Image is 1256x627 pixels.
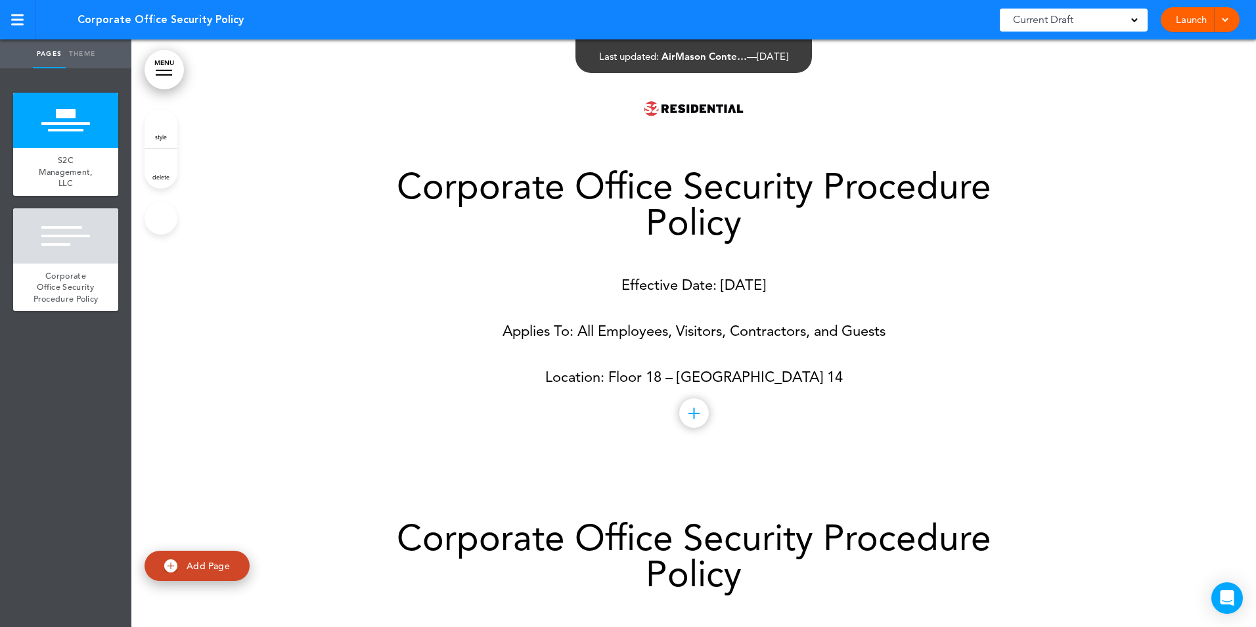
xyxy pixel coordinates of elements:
a: style [145,109,177,149]
img: 1710476654110.jpg [623,89,764,129]
p: Applies To: All Employees, Visitors, Contractors, and Guests [365,319,1022,342]
p: Effective Date: [DATE] [365,273,1022,296]
a: Corporate Office Security Procedure Policy [13,264,118,312]
span: Last updated: [599,50,659,62]
a: MENU [145,50,184,89]
span: Corporate Office Security Procedure Policy [34,270,99,304]
a: S2C Management, LLC [13,148,118,196]
img: add.svg [164,559,177,572]
h1: Corporate Office Security Procedure Policy [365,168,1022,241]
span: Current Draft [1013,11,1073,29]
h1: Corporate Office Security Procedure Policy [365,520,1022,592]
a: Theme [66,39,99,68]
span: style [155,133,167,141]
span: Corporate Office Security Policy [78,12,244,27]
a: delete [145,149,177,189]
a: Pages [33,39,66,68]
a: Launch [1171,7,1212,32]
span: S2C Management, LLC [39,154,92,189]
div: Open Intercom Messenger [1211,582,1243,614]
p: Location: Floor 18 – [GEOGRAPHIC_DATA] 14 [365,365,1022,388]
span: delete [152,173,169,181]
div: — [599,51,788,61]
span: Add Page [187,560,230,572]
span: [DATE] [757,50,788,62]
span: AirMason Conte… [662,50,747,62]
a: Add Page [145,551,250,582]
